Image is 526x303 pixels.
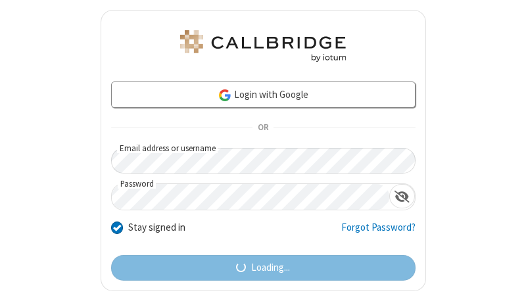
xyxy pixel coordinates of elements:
span: OR [252,119,274,137]
img: Astra [178,30,348,62]
span: Loading... [251,260,290,275]
button: Loading... [111,255,416,281]
input: Email address or username [111,148,416,174]
label: Stay signed in [128,220,185,235]
a: Login with Google [111,82,416,108]
div: Show password [389,184,415,208]
img: google-icon.png [218,88,232,103]
a: Forgot Password? [341,220,416,245]
iframe: Chat [493,269,516,294]
input: Password [112,184,389,210]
